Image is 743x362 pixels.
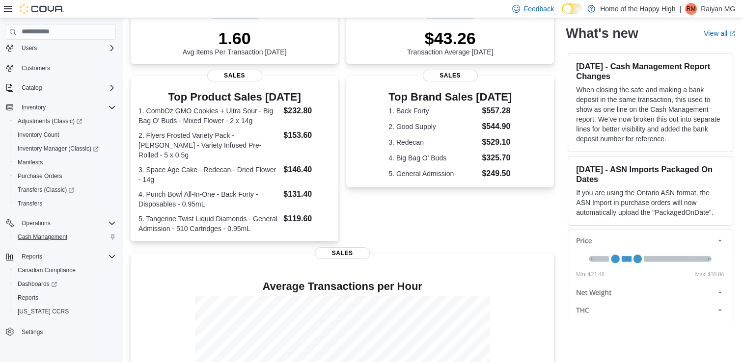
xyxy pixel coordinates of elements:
[18,294,38,302] span: Reports
[482,152,512,164] dd: $325.70
[10,128,120,142] button: Inventory Count
[388,91,512,103] h3: Top Brand Sales [DATE]
[14,156,47,168] a: Manifests
[138,189,279,209] dt: 4. Punch Bowl All-In-One - Back Forty - Disposables - 0.95mL
[482,168,512,180] dd: $249.50
[18,158,43,166] span: Manifests
[566,26,638,41] h2: What's new
[482,121,512,132] dd: $544.90
[138,106,279,126] dt: 1. CombOz GMO Cookies + Ultra Sour - Big Bag O' Buds - Mixed Flower - 2 x 14g
[562,3,582,14] input: Dark Mode
[283,105,330,117] dd: $232.80
[10,169,120,183] button: Purchase Orders
[14,292,116,304] span: Reports
[10,183,120,197] a: Transfers (Classic)
[10,230,120,244] button: Cash Management
[2,101,120,114] button: Inventory
[14,170,66,182] a: Purchase Orders
[18,217,116,229] span: Operations
[18,117,82,125] span: Adjustments (Classic)
[18,131,59,139] span: Inventory Count
[18,172,62,180] span: Purchase Orders
[22,219,51,227] span: Operations
[14,156,116,168] span: Manifests
[14,278,116,290] span: Dashboards
[283,188,330,200] dd: $131.40
[14,306,116,317] span: Washington CCRS
[22,253,42,260] span: Reports
[315,247,370,259] span: Sales
[14,292,42,304] a: Reports
[18,326,47,338] a: Settings
[14,129,116,141] span: Inventory Count
[2,250,120,263] button: Reports
[10,263,120,277] button: Canadian Compliance
[18,325,116,337] span: Settings
[22,44,37,52] span: Users
[423,70,478,81] span: Sales
[18,251,116,262] span: Reports
[2,61,120,75] button: Customers
[388,122,478,131] dt: 2. Good Supply
[388,137,478,147] dt: 3. Redecan
[10,305,120,318] button: [US_STATE] CCRS
[14,143,116,155] span: Inventory Manager (Classic)
[18,200,42,207] span: Transfers
[14,198,116,209] span: Transfers
[18,62,116,74] span: Customers
[10,291,120,305] button: Reports
[14,198,46,209] a: Transfers
[14,278,61,290] a: Dashboards
[14,231,116,243] span: Cash Management
[14,129,63,141] a: Inventory Count
[183,28,287,56] div: Avg Items Per Transaction [DATE]
[729,31,735,37] svg: External link
[14,115,86,127] a: Adjustments (Classic)
[600,3,675,15] p: Home of the Happy High
[22,328,43,336] span: Settings
[283,213,330,225] dd: $119.60
[407,28,494,56] div: Transaction Average [DATE]
[18,186,74,194] span: Transfers (Classic)
[14,184,78,196] a: Transfers (Classic)
[576,85,725,144] p: When closing the safe and making a bank deposit in the same transaction, this used to show as one...
[18,102,50,113] button: Inventory
[388,106,478,116] dt: 1. Back Forty
[14,264,80,276] a: Canadian Compliance
[207,70,262,81] span: Sales
[138,214,279,233] dt: 5. Tangerine Twist Liquid Diamonds - General Admission - 510 Cartridges - 0.95mL
[18,266,76,274] span: Canadian Compliance
[388,153,478,163] dt: 4. Big Bag O' Buds
[14,184,116,196] span: Transfers (Classic)
[388,169,478,179] dt: 5. General Admission
[679,3,681,15] p: |
[18,102,116,113] span: Inventory
[18,145,99,153] span: Inventory Manager (Classic)
[22,64,50,72] span: Customers
[283,129,330,141] dd: $153.60
[22,84,42,92] span: Catalog
[2,216,120,230] button: Operations
[685,3,697,15] div: Raiyan MG
[138,281,546,292] h4: Average Transactions per Hour
[18,82,46,94] button: Catalog
[18,308,69,315] span: [US_STATE] CCRS
[22,103,46,111] span: Inventory
[18,42,116,54] span: Users
[18,280,57,288] span: Dashboards
[2,41,120,55] button: Users
[482,105,512,117] dd: $557.28
[524,4,554,14] span: Feedback
[10,142,120,155] a: Inventory Manager (Classic)
[576,61,725,81] h3: [DATE] - Cash Management Report Changes
[14,306,73,317] a: [US_STATE] CCRS
[14,231,71,243] a: Cash Management
[183,28,287,48] p: 1.60
[576,164,725,184] h3: [DATE] - ASN Imports Packaged On Dates
[138,130,279,160] dt: 2. Flyers Frosted Variety Pack - [PERSON_NAME] - Variety Infused Pre-Rolled - 5 x 0.5g
[704,29,735,37] a: View allExternal link
[14,143,103,155] a: Inventory Manager (Classic)
[10,197,120,210] button: Transfers
[20,4,64,14] img: Cova
[18,82,116,94] span: Catalog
